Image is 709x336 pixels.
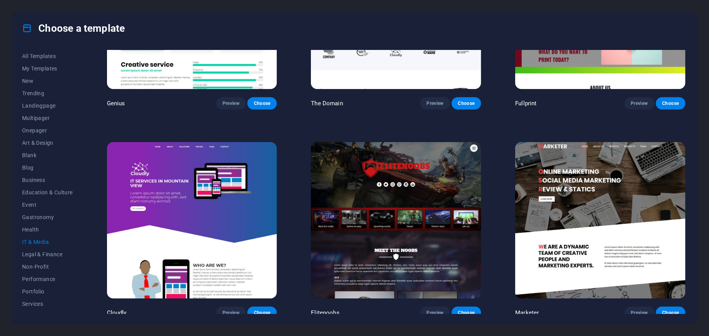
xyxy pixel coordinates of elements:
button: New [22,75,73,87]
button: Choose [247,307,277,319]
button: Performance [22,273,73,285]
span: Education & Culture [22,189,73,195]
span: Choose [662,100,679,106]
span: Blank [22,152,73,158]
span: Preview [426,310,443,316]
button: Preview [420,97,450,110]
span: Performance [22,276,73,282]
span: All Templates [22,53,73,59]
span: Health [22,226,73,233]
span: Multipager [22,115,73,121]
button: Non-Profit [22,261,73,273]
button: Choose [656,97,685,110]
button: Preview [624,307,654,319]
p: Marketer [515,309,539,317]
button: Choose [452,97,481,110]
button: All Templates [22,50,73,62]
span: Choose [662,310,679,316]
p: Fullprint [515,99,536,107]
span: New [22,78,73,84]
p: The Domain [311,99,343,107]
span: Preview [426,100,443,106]
span: Event [22,202,73,208]
button: Health [22,223,73,236]
h4: Choose a template [22,22,125,34]
span: IT & Media [22,239,73,245]
p: Cloudly [107,309,127,317]
button: Sports & Beauty [22,310,73,322]
button: Preview [216,97,246,110]
span: Sports & Beauty [22,313,73,319]
button: Blog [22,161,73,174]
img: Cloudly [107,142,277,298]
button: Portfolio [22,285,73,298]
span: Landingpage [22,103,73,109]
button: Choose [247,97,277,110]
span: Preview [223,310,240,316]
button: Preview [624,97,654,110]
span: Choose [254,100,271,106]
span: My Templates [22,65,73,72]
span: Choose [458,310,475,316]
span: Services [22,301,73,307]
span: Blog [22,165,73,171]
span: Preview [223,100,240,106]
button: Education & Culture [22,186,73,199]
button: Onepager [22,124,73,137]
span: Portfolio [22,288,73,295]
button: Choose [656,307,685,319]
span: Art & Design [22,140,73,146]
button: Gastronomy [22,211,73,223]
span: Gastronomy [22,214,73,220]
button: Preview [420,307,450,319]
span: Non-Profit [22,264,73,270]
span: Business [22,177,73,183]
button: IT & Media [22,236,73,248]
p: Genius [107,99,125,107]
p: Elitenoobs [311,309,339,317]
button: Landingpage [22,99,73,112]
button: Event [22,199,73,211]
span: Choose [458,100,475,106]
button: Business [22,174,73,186]
span: Onepager [22,127,73,134]
button: My Templates [22,62,73,75]
button: Choose [452,307,481,319]
span: Preview [631,100,648,106]
span: Trending [22,90,73,96]
span: Choose [254,310,271,316]
button: Art & Design [22,137,73,149]
button: Preview [216,307,246,319]
button: Multipager [22,112,73,124]
img: Marketer [515,142,685,298]
span: Preview [631,310,648,316]
button: Legal & Finance [22,248,73,261]
span: Legal & Finance [22,251,73,257]
button: Services [22,298,73,310]
button: Trending [22,87,73,99]
button: Blank [22,149,73,161]
img: Elitenoobs [311,142,481,298]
